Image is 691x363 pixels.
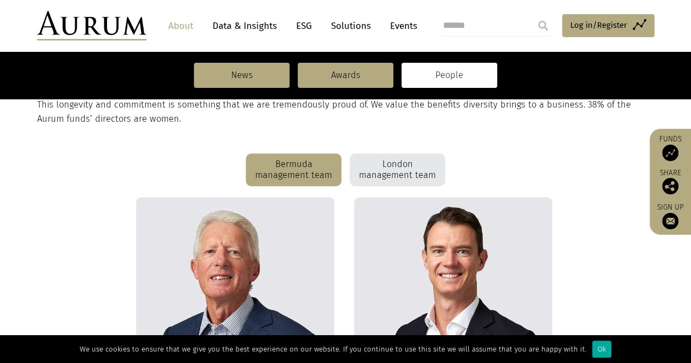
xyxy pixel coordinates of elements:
img: Sign up to our newsletter [662,213,678,229]
a: Sign up [655,203,686,229]
div: Share [655,169,686,194]
p: This longevity and commitment is something that we are tremendously proud of. We value the benefi... [37,98,652,127]
div: London management team [350,153,445,186]
a: People [401,63,497,88]
a: Data & Insights [207,16,282,36]
a: About [163,16,199,36]
a: Solutions [326,16,376,36]
a: Log in/Register [562,14,654,37]
a: Events [385,16,417,36]
img: Aurum [37,11,146,40]
div: Bermuda management team [246,153,341,186]
input: Submit [532,15,554,37]
a: Funds [655,134,686,161]
div: Ok [592,341,611,358]
img: Access Funds [662,145,678,161]
span: Log in/Register [570,19,627,32]
a: Awards [298,63,393,88]
img: Share this post [662,178,678,194]
a: News [194,63,290,88]
a: ESG [291,16,317,36]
